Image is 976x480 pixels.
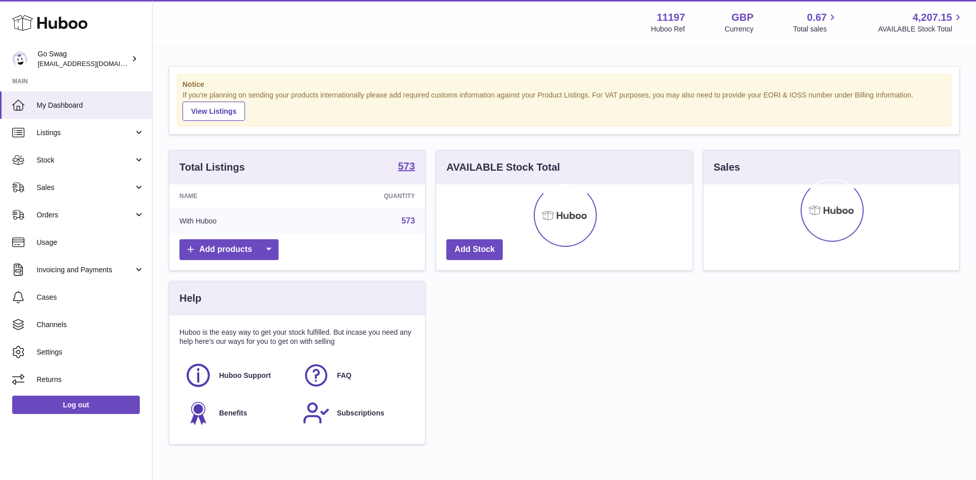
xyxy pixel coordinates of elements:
[446,239,503,260] a: Add Stock
[398,161,415,173] a: 573
[182,90,946,121] div: If you're planning on sending your products internationally please add required customs informati...
[402,216,415,225] a: 573
[37,183,134,193] span: Sales
[657,11,685,24] strong: 11197
[878,24,964,34] span: AVAILABLE Stock Total
[37,238,144,247] span: Usage
[807,11,827,24] span: 0.67
[185,399,292,427] a: Benefits
[37,155,134,165] span: Stock
[179,239,279,260] a: Add products
[446,161,560,174] h3: AVAILABLE Stock Total
[731,11,753,24] strong: GBP
[37,320,144,330] span: Channels
[12,51,27,67] img: internalAdmin-11197@internal.huboo.com
[179,292,201,305] h3: Help
[878,11,964,34] a: 4,207.15 AVAILABLE Stock Total
[37,375,144,385] span: Returns
[302,399,410,427] a: Subscriptions
[37,293,144,302] span: Cases
[219,371,271,380] span: Huboo Support
[169,184,304,208] th: Name
[179,161,245,174] h3: Total Listings
[398,161,415,171] strong: 573
[219,408,247,418] span: Benefits
[185,362,292,389] a: Huboo Support
[304,184,425,208] th: Quantity
[725,24,754,34] div: Currency
[37,210,134,220] span: Orders
[912,11,952,24] span: 4,207.15
[12,396,140,414] a: Log out
[302,362,410,389] a: FAQ
[793,24,838,34] span: Total sales
[37,101,144,110] span: My Dashboard
[179,328,415,347] p: Huboo is the easy way to get your stock fulfilled. But incase you need any help here's our ways f...
[337,371,352,380] span: FAQ
[38,59,149,68] span: [EMAIL_ADDRESS][DOMAIN_NAME]
[651,24,685,34] div: Huboo Ref
[182,80,946,89] strong: Notice
[337,408,384,418] span: Subscriptions
[37,265,134,275] span: Invoicing and Payments
[714,161,740,174] h3: Sales
[38,49,129,69] div: Go Swag
[37,128,134,138] span: Listings
[182,102,245,121] a: View Listings
[37,347,144,357] span: Settings
[793,11,838,34] a: 0.67 Total sales
[169,208,304,234] td: With Huboo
